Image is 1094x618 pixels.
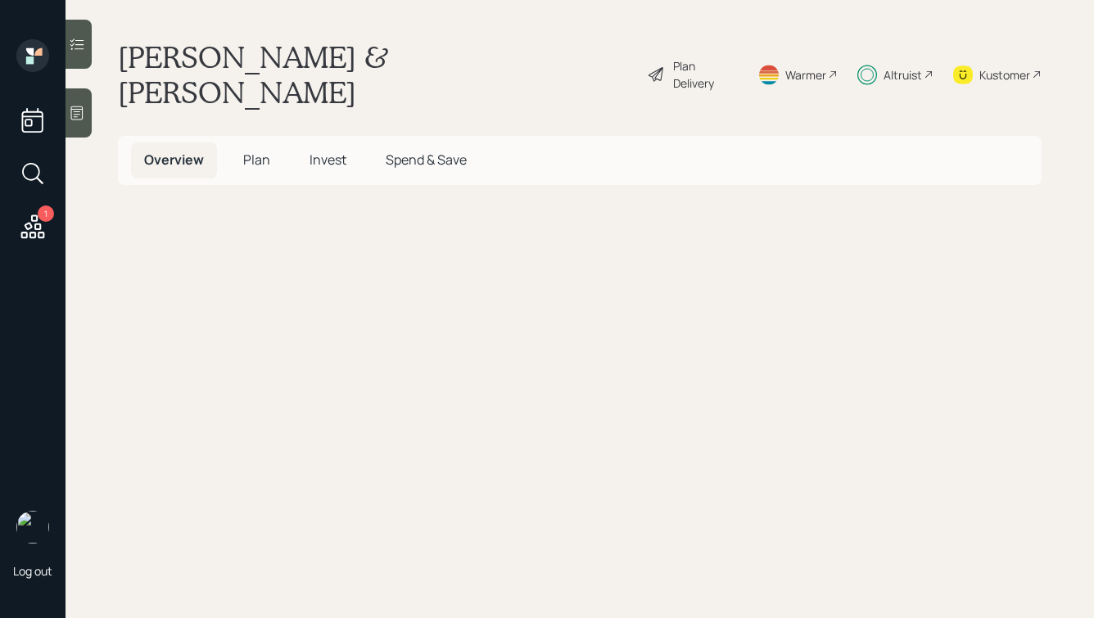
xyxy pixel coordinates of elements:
[16,511,49,544] img: hunter_neumayer.jpg
[884,66,922,83] div: Altruist
[673,57,738,92] div: Plan Delivery
[310,151,346,169] span: Invest
[38,205,54,222] div: 1
[144,151,204,169] span: Overview
[386,151,467,169] span: Spend & Save
[785,66,826,83] div: Warmer
[979,66,1030,83] div: Kustomer
[13,563,52,579] div: Log out
[243,151,270,169] span: Plan
[118,39,634,110] h1: [PERSON_NAME] & [PERSON_NAME]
